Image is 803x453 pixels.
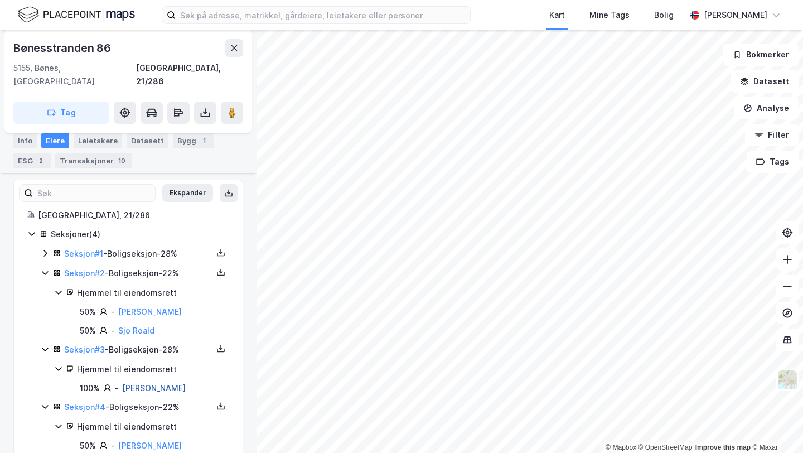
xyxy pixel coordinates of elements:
a: [PERSON_NAME] [122,383,186,393]
div: - [115,382,119,395]
div: [PERSON_NAME] [704,8,767,22]
div: Eiere [41,133,69,148]
a: [PERSON_NAME] [118,441,182,450]
div: Transaksjoner [55,153,132,168]
input: Søk [33,185,155,201]
div: ESG [13,153,51,168]
button: Filter [745,124,799,146]
div: Hjemmel til eiendomsrett [77,363,229,376]
div: 10 [116,155,128,166]
div: [GEOGRAPHIC_DATA], 21/286 [136,61,243,88]
a: Improve this map [695,444,751,451]
input: Søk på adresse, matrikkel, gårdeiere, leietakere eller personer [176,7,470,23]
a: OpenStreetMap [638,444,693,451]
div: - Boligseksjon - 28% [64,247,212,261]
div: 50% [80,305,96,319]
div: Kart [549,8,565,22]
button: Ekspander [162,184,213,202]
div: Bolig [654,8,674,22]
img: Z [777,369,798,391]
div: - [111,305,115,319]
div: - [111,439,115,452]
div: [GEOGRAPHIC_DATA], 21/286 [38,209,229,222]
button: Analyse [734,97,799,119]
img: logo.f888ab2527a4732fd821a326f86c7f29.svg [18,5,135,25]
div: Hjemmel til eiendomsrett [77,420,229,433]
div: - Boligseksjon - 22% [64,401,212,414]
button: Tags [747,151,799,173]
a: Seksjon#1 [64,249,103,258]
a: Mapbox [606,444,636,451]
button: Bokmerker [723,44,799,66]
div: - Boligseksjon - 22% [64,267,212,280]
div: 100% [80,382,100,395]
div: 50% [80,439,96,452]
div: Hjemmel til eiendomsrett [77,286,229,300]
div: Datasett [127,133,168,148]
div: Mine Tags [589,8,630,22]
button: Datasett [731,70,799,93]
button: Tag [13,102,109,124]
div: Leietakere [74,133,122,148]
div: 50% [80,324,96,338]
div: - Boligseksjon - 28% [64,343,212,356]
a: Sjo Roald [118,326,154,335]
div: Bygg [173,133,214,148]
div: 1 [199,135,210,146]
a: Seksjon#4 [64,402,105,412]
div: 2 [35,155,46,166]
a: Seksjon#3 [64,345,105,354]
a: [PERSON_NAME] [118,307,182,316]
div: 5155, Bønes, [GEOGRAPHIC_DATA] [13,61,136,88]
div: Bønesstranden 86 [13,39,113,57]
div: Seksjoner ( 4 ) [51,228,229,241]
div: - [111,324,115,338]
div: Info [13,133,37,148]
div: Kontrollprogram for chat [747,399,803,453]
a: Seksjon#2 [64,268,105,278]
iframe: Chat Widget [747,399,803,453]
